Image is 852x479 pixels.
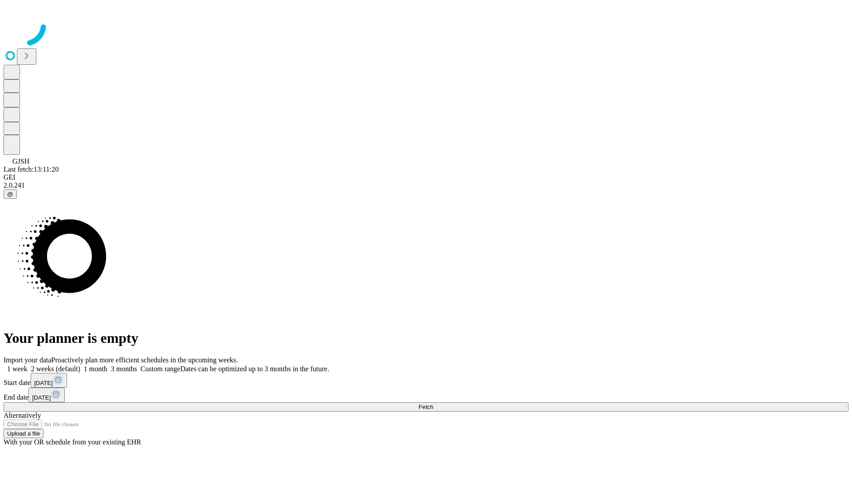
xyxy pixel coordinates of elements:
[4,173,848,181] div: GEI
[4,412,41,419] span: Alternatively
[7,191,13,197] span: @
[7,365,28,373] span: 1 week
[4,373,848,388] div: Start date
[12,157,29,165] span: GJSH
[141,365,180,373] span: Custom range
[4,402,848,412] button: Fetch
[418,404,433,410] span: Fetch
[180,365,329,373] span: Dates can be optimized up to 3 months in the future.
[4,429,43,438] button: Upload a file
[4,189,17,199] button: @
[32,394,51,401] span: [DATE]
[34,380,53,386] span: [DATE]
[4,181,848,189] div: 2.0.241
[31,373,67,388] button: [DATE]
[4,330,848,346] h1: Your planner is empty
[4,165,59,173] span: Last fetch: 13:11:20
[31,365,80,373] span: 2 weeks (default)
[28,388,65,402] button: [DATE]
[51,356,238,364] span: Proactively plan more efficient schedules in the upcoming weeks.
[84,365,107,373] span: 1 month
[4,438,141,446] span: With your OR schedule from your existing EHR
[111,365,137,373] span: 3 months
[4,388,848,402] div: End date
[4,356,51,364] span: Import your data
